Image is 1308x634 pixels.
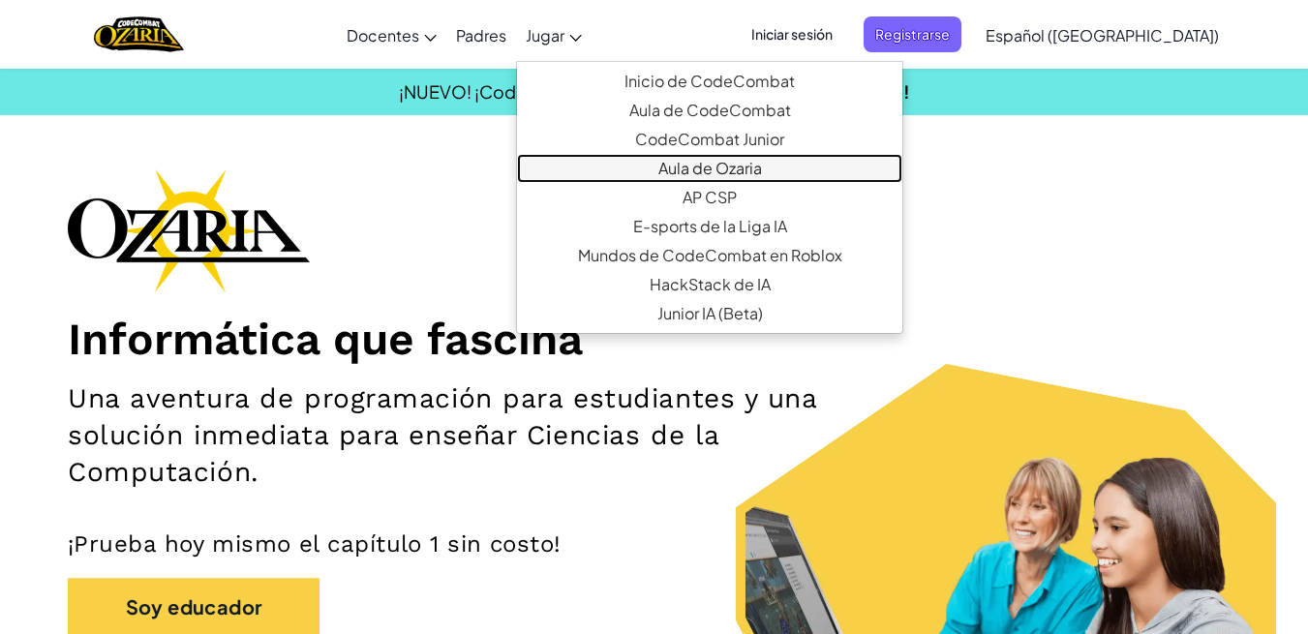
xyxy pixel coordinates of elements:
[986,25,1219,45] span: Español ([GEOGRAPHIC_DATA])
[517,154,902,183] a: Aula de OzariaUna narrativa de codificación encantadora que establece los fundamentos de la infor...
[517,270,902,299] a: HackStack de IALa primera herramienta de acompañante de IA generativa diseñada específicamente pa...
[94,15,184,54] a: Ozaria by CodeCombat logo
[347,25,419,45] span: Docentes
[517,299,902,328] a: Junior IA (Beta)Introduce la IA generativa multimodal en una plataforma simple e intuitiva diseña...
[517,212,902,241] a: E-sports de la Liga IAUna épica plataforma de esports de codificación competitiva que fomenta la ...
[516,9,592,61] a: Jugar
[337,9,446,61] a: Docentes
[399,80,743,103] span: ¡NUEVO! ¡CodeCombat se viene a Roblox!
[517,67,902,96] a: Inicio de CodeCombatCon acceso a los 530 niveles y características exclusivas como mascotas, artí...
[68,529,1240,559] p: ¡Prueba hoy mismo el capítulo 1 sin costo!
[517,241,902,270] a: Mundos de CodeCombat en RobloxEste MMORPG enseña a programar en Lua y proporciona una plataforma ...
[94,15,184,54] img: Home
[740,16,844,52] button: Iniciar sesión
[517,183,902,212] a: AP CSPAprobado por el College Board, nuestro plan de estudios de AP CSP proporciona herramientas ...
[864,16,961,52] button: Registrarse
[68,380,853,491] h2: Una aventura de programación para estudiantes y una solución inmediata para enseñar Ciencias de l...
[526,25,564,45] span: Jugar
[517,125,902,154] a: CodeCombat JuniorNuestro currículo insignia de K-5 presenta una progresión de niveles de aprendiz...
[976,9,1229,61] a: Español ([GEOGRAPHIC_DATA])
[68,312,1240,366] h1: Informática que fascina
[446,9,516,61] a: Padres
[68,168,310,292] img: Ozaria branding logo
[517,96,902,125] a: Aula de CodeCombat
